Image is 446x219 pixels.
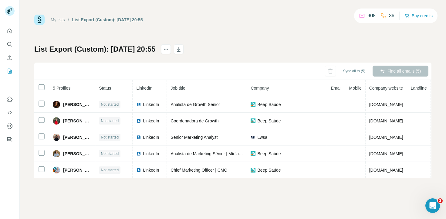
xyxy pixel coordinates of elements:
span: Status [99,86,111,91]
span: [DOMAIN_NAME] [369,118,403,123]
span: Coordenadora de Growth [171,118,218,123]
span: Beep Saúde [257,101,281,108]
button: Enrich CSV [5,52,15,63]
span: Not started [101,102,119,107]
span: [DOMAIN_NAME] [369,151,403,156]
span: Email [331,86,341,91]
button: Search [5,39,15,50]
span: Job title [171,86,185,91]
img: Avatar [53,117,60,125]
button: My lists [5,66,15,77]
img: company-logo [251,151,255,156]
span: Not started [101,167,119,173]
p: 908 [367,12,376,19]
button: Use Surfe API [5,107,15,118]
span: Not started [101,118,119,124]
img: LinkedIn logo [136,102,141,107]
span: Chief Marketing Officer | CMO [171,168,227,173]
span: [DOMAIN_NAME] [369,168,403,173]
button: actions [161,44,171,54]
h1: List Export (Custom): [DATE] 20:55 [34,44,156,54]
span: Not started [101,135,119,140]
img: company-logo [251,118,255,123]
img: company-logo [251,168,255,173]
img: LinkedIn logo [136,151,141,156]
button: Buy credits [404,12,433,20]
button: Quick start [5,26,15,36]
span: [DOMAIN_NAME] [369,102,403,107]
img: LinkedIn logo [136,118,141,123]
iframe: Intercom live chat [425,198,440,213]
span: Beep Saúde [257,151,281,157]
span: LinkedIn [143,167,159,173]
span: [PERSON_NAME] [63,151,91,157]
span: Senior Marketing Analyst [171,135,218,140]
img: LinkedIn logo [136,168,141,173]
span: [PERSON_NAME] [63,118,91,124]
img: Avatar [53,134,60,141]
span: LinkedIn [143,151,159,157]
span: LinkedIn [143,134,159,140]
img: LinkedIn logo [136,135,141,140]
img: Avatar [53,166,60,174]
span: Company website [369,86,403,91]
span: 2 [438,198,443,203]
span: Not started [101,151,119,156]
span: Analista de Marketing Sênior | Mídias Sociais [171,151,256,156]
button: Feedback [5,134,15,145]
div: List Export (Custom): [DATE] 20:55 [72,17,143,23]
img: Surfe Logo [34,15,45,25]
span: Analista de Growth Sênior [171,102,220,107]
span: Beep Saúde [257,118,281,124]
span: [DOMAIN_NAME] [369,135,403,140]
span: Mobile [349,86,361,91]
span: Landline [411,86,427,91]
img: company-logo [251,135,255,140]
button: Dashboard [5,121,15,132]
button: Use Surfe on LinkedIn [5,94,15,105]
span: Sync all to (5) [343,68,365,74]
span: [PERSON_NAME] [63,134,91,140]
span: LinkedIn [136,86,152,91]
button: Sync all to (5) [339,67,370,76]
img: Avatar [53,150,60,157]
span: LinkedIn [143,101,159,108]
span: Lwsa [257,134,267,140]
span: [PERSON_NAME] [63,101,91,108]
span: LinkedIn [143,118,159,124]
p: 36 [389,12,394,19]
span: 5 Profiles [53,86,70,91]
span: Company [251,86,269,91]
img: company-logo [251,102,255,107]
li: / [68,17,69,23]
img: Avatar [53,101,60,108]
a: My lists [51,17,65,22]
span: Beep Saúde [257,167,281,173]
span: [PERSON_NAME] [63,167,91,173]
